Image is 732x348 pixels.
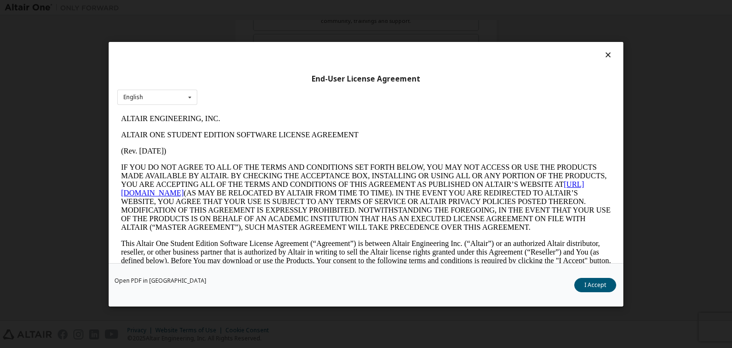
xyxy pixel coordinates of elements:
[117,74,615,83] div: End-User License Agreement
[4,20,494,29] p: ALTAIR ONE STUDENT EDITION SOFTWARE LICENSE AGREEMENT
[4,70,467,86] a: [URL][DOMAIN_NAME]
[123,94,143,100] div: English
[574,278,616,292] button: I Accept
[4,4,494,12] p: ALTAIR ENGINEERING, INC.
[4,36,494,45] p: (Rev. [DATE])
[114,278,206,284] a: Open PDF in [GEOGRAPHIC_DATA]
[4,52,494,121] p: IF YOU DO NOT AGREE TO ALL OF THE TERMS AND CONDITIONS SET FORTH BELOW, YOU MAY NOT ACCESS OR USE...
[4,129,494,163] p: This Altair One Student Edition Software License Agreement (“Agreement”) is between Altair Engine...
